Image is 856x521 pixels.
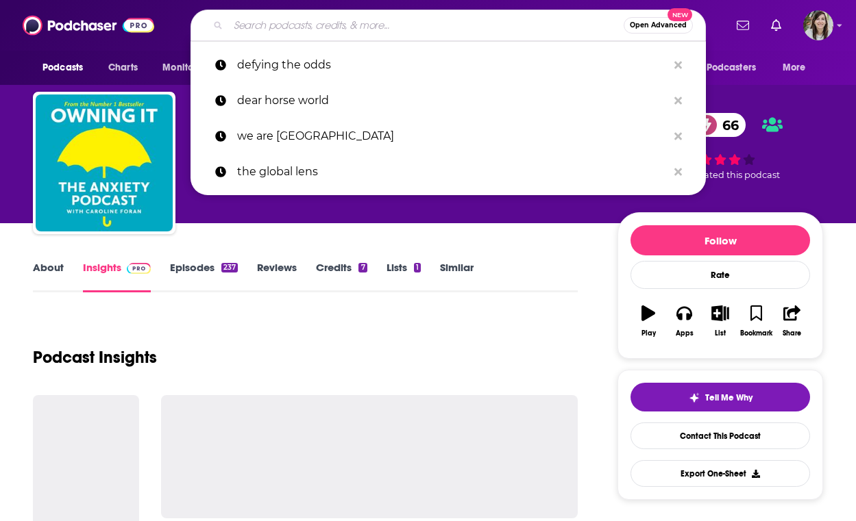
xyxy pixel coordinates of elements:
a: Contact This Podcast [631,422,810,449]
span: For Podcasters [690,58,756,77]
span: rated this podcast [700,170,780,180]
a: we are [GEOGRAPHIC_DATA] [191,118,706,154]
a: Lists1 [387,261,421,292]
a: Episodes237 [170,261,238,292]
button: open menu [681,55,776,81]
div: Rate [631,261,810,289]
img: Owning It: The Anxiety Podcast [36,94,173,231]
span: Podcasts [42,58,83,77]
button: Bookmark [738,296,774,346]
span: Logged in as devinandrade [803,10,833,40]
span: Tell Me Why [705,392,753,403]
div: List [715,329,726,338]
p: we are north nashville [237,118,668,154]
a: Show notifications dropdown [731,14,755,37]
a: the global lens [191,154,706,190]
button: Show profile menu [803,10,833,40]
span: Monitoring [162,58,211,77]
button: tell me why sparkleTell Me Why [631,383,810,411]
div: Apps [676,329,694,338]
img: Podchaser - Follow, Share and Rate Podcasts [23,12,154,38]
span: More [783,58,806,77]
a: defying the odds [191,47,706,83]
a: 66 [695,113,746,137]
div: Bookmark [740,329,772,338]
button: open menu [33,55,101,81]
a: Reviews [257,261,297,292]
div: 1 [414,263,421,272]
a: InsightsPodchaser Pro [83,261,151,292]
button: List [702,296,738,346]
button: Follow [631,225,810,255]
p: dear horse world [237,83,668,118]
h1: Podcast Insights [33,347,157,368]
div: 237 [221,263,238,272]
a: Charts [99,55,146,81]
button: Apps [666,296,702,346]
button: Export One-Sheet [631,460,810,487]
button: open menu [153,55,229,81]
img: User Profile [803,10,833,40]
p: defying the odds [237,47,668,83]
span: New [668,8,692,21]
div: Share [783,329,801,338]
a: Show notifications dropdown [766,14,787,37]
img: Podchaser Pro [127,263,151,274]
div: Search podcasts, credits, & more... [191,10,706,41]
a: Similar [440,261,474,292]
a: Credits7 [316,261,367,292]
button: Play [631,296,666,346]
a: About [33,261,64,292]
p: the global lens [237,154,668,190]
a: dear horse world [191,83,706,118]
div: Play [641,329,656,338]
button: Share [774,296,810,346]
button: open menu [773,55,823,81]
div: 7 [358,263,367,272]
button: Open AdvancedNew [624,17,693,34]
span: 66 [709,113,746,137]
div: verified Badge66 1 personrated this podcast [617,104,823,189]
input: Search podcasts, credits, & more... [228,14,624,36]
span: Charts [108,58,138,77]
span: Open Advanced [630,22,687,29]
img: tell me why sparkle [689,392,700,403]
